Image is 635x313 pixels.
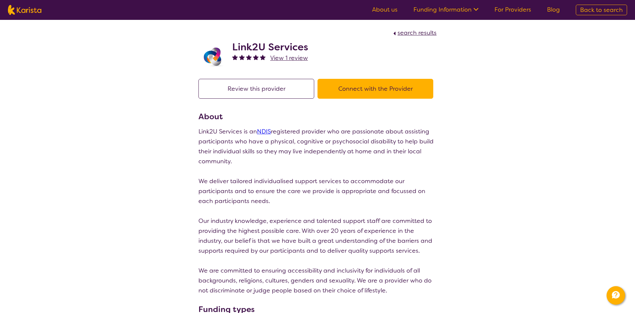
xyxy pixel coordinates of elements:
[392,29,437,37] a: search results
[198,216,437,256] p: Our industry knowledge, experience and talented support staff are committed to providing the high...
[257,128,271,135] a: NDIS
[198,79,314,99] button: Review this provider
[232,41,308,53] h2: Link2U Services
[246,54,252,60] img: fullstar
[398,29,437,37] span: search results
[494,6,531,14] a: For Providers
[260,54,266,60] img: fullstar
[198,176,437,206] p: We deliver tailored individualised support services to accommodate our participants and to ensure...
[270,54,308,62] span: View 1 review
[317,85,437,93] a: Connect with the Provider
[317,79,433,99] button: Connect with the Provider
[413,6,479,14] a: Funding Information
[198,266,437,295] p: We are committed to ensuring accessibility and inclusivity for individuals of all backgrounds, re...
[198,43,225,69] img: lvrf5nqnn2npdrpfvz8h.png
[372,6,398,14] a: About us
[547,6,560,14] a: Blog
[576,5,627,15] a: Back to search
[270,53,308,63] a: View 1 review
[198,127,437,166] p: Link2U Services is an registered provider who are passionate about assisting participants who hav...
[253,54,259,60] img: fullstar
[232,54,238,60] img: fullstar
[607,286,625,305] button: Channel Menu
[580,6,623,14] span: Back to search
[198,85,317,93] a: Review this provider
[198,111,437,123] h3: About
[239,54,245,60] img: fullstar
[8,5,41,15] img: Karista logo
